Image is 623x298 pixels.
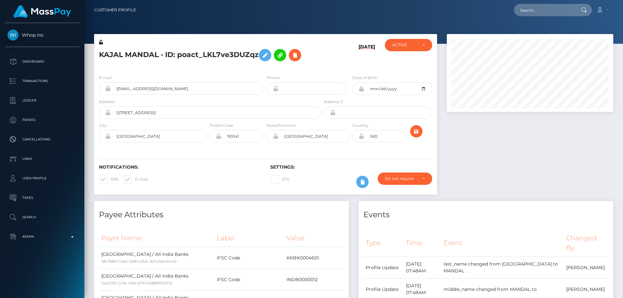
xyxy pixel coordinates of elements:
[99,269,214,291] td: [GEOGRAPHIC_DATA] / All India Banks
[5,229,79,245] a: Admin
[514,4,575,16] input: Search...
[99,75,112,81] label: E-mail
[441,257,564,279] td: last_name changed from [GEOGRAPHIC_DATA] to MANDAL
[270,175,289,184] label: 2FA
[378,173,432,185] button: Do not require
[385,39,432,51] button: ACTIVE
[5,54,79,70] a: Dashboard
[564,257,608,279] td: [PERSON_NAME]
[101,281,172,285] small: 7a3d2165-333e-47db-bf93-66888f9d2f1b
[363,209,608,221] h4: Events
[214,229,284,247] th: Label
[7,96,77,105] p: Ledger
[99,164,261,170] h6: Notifications:
[5,112,79,128] a: Payees
[7,212,77,222] p: Search
[7,135,77,144] p: Cancellations
[5,190,79,206] a: Taxes
[5,73,79,89] a: Transactions
[99,229,214,247] th: Payer Name
[7,232,77,242] p: Admin
[99,247,214,269] td: [GEOGRAPHIC_DATA] / All India Banks
[564,229,608,257] th: Changed By
[5,131,79,148] a: Cancellations
[99,175,118,184] label: SMS
[5,151,79,167] a: Links
[352,75,377,81] label: Date of Birth
[363,229,404,257] th: Type
[270,164,432,170] h6: Settings:
[5,32,79,38] span: Whop Inc
[392,42,417,48] div: ACTIVE
[284,247,344,269] td: KKBK0004601
[7,115,77,125] p: Payees
[404,257,441,279] td: [DATE] 07:48AM
[284,269,344,291] td: INDB0000012
[7,30,18,41] img: Whop Inc
[5,170,79,186] a: User Profile
[94,3,136,17] a: Customer Profile
[7,193,77,203] p: Taxes
[7,154,77,164] p: Links
[214,269,284,291] td: IFSC Code
[385,176,417,181] div: Do not require
[404,229,441,257] th: Time
[441,229,564,257] th: Event
[124,175,148,184] label: E-mail
[324,99,343,105] label: Address 2
[99,123,107,128] label: City
[214,247,284,269] td: IFSC Code
[5,209,79,225] a: Search
[99,209,344,221] h4: Payee Attributes
[363,257,404,279] td: Profile Update
[284,229,344,247] th: Value
[267,123,296,128] label: State/Province
[7,57,77,66] p: Dashboard
[352,123,369,128] label: Country
[101,259,177,264] small: 58c79867-52e6-4d83-a7be-3b643abdb43b
[210,123,233,128] label: Postal Code
[13,5,71,18] img: MassPay Logo
[267,75,280,81] label: Phone
[5,92,79,109] a: Ledger
[359,44,375,67] h6: [DATE]
[99,99,115,105] label: Address
[99,46,318,65] h5: KAJAL MANDAL - ID: poact_LKL7ve3DUZqz
[7,76,77,86] p: Transactions
[7,173,77,183] p: User Profile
